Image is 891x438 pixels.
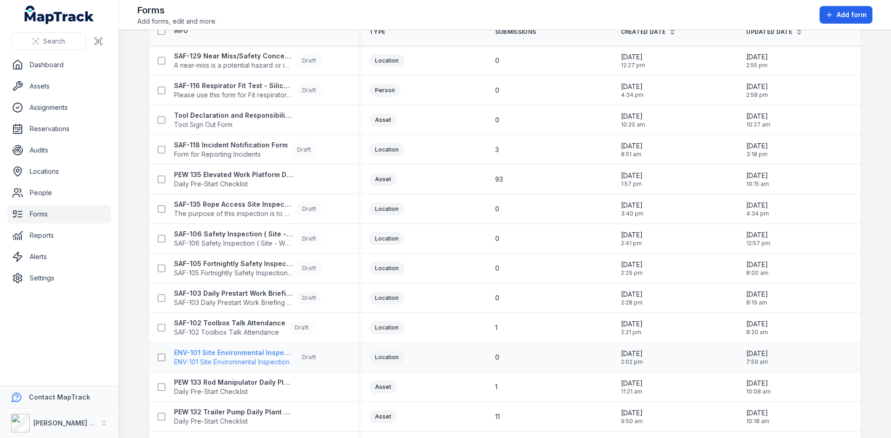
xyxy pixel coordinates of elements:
[746,319,768,329] span: [DATE]
[174,200,322,218] a: SAF-135 Rope Access Site InspectionThe purpose of this inspection is to ensure the Rope Access be...
[621,290,643,299] span: [DATE]
[174,268,293,278] span: SAF-105 Fortnightly Safety Inspection (Yard)
[7,205,111,223] a: Forms
[746,210,769,217] span: 4:34 pm
[174,81,293,90] strong: SAF-116 Respirator Fit Test - Silica and Asbestos Awareness
[746,329,768,336] span: 8:20 am
[621,358,643,366] span: 2:02 pm
[746,358,768,366] span: 7:59 am
[369,143,404,156] div: Location
[7,98,111,117] a: Assignments
[746,201,769,217] time: 9/10/2025, 4:34:39 PM
[621,319,643,329] span: [DATE]
[7,120,111,138] a: Reservations
[495,293,499,303] span: 0
[621,201,644,210] span: [DATE]
[495,86,499,95] span: 0
[746,349,768,366] time: 9/11/2025, 7:59:56 AM
[369,410,397,423] div: Asset
[621,52,645,62] span: [DATE]
[174,387,293,396] span: Daily Pre-Start Checklist
[621,91,644,99] span: 4:34 pm
[174,407,293,417] strong: PEW 132 Trailer Pump Daily Plant Pre-Start
[746,290,768,306] time: 9/9/2025, 8:19:15 AM
[137,17,217,26] span: Add forms, edit and more.
[369,292,404,305] div: Location
[369,381,397,394] div: Asset
[621,379,643,395] time: 5/21/2025, 11:21:47 AM
[174,318,314,337] a: SAF-102 Toolbox Talk AttendanceSAF-102 Toolbox Talk AttendanceDraft
[746,52,768,62] span: [DATE]
[137,4,217,17] h2: Forms
[495,145,499,154] span: 3
[621,319,643,336] time: 6/2/2025, 2:21:17 PM
[174,348,322,367] a: ENV-101 Site Environmental InspectionENV-101 Site Environmental InspectionDraft
[495,115,499,125] span: 0
[746,52,768,69] time: 9/10/2025, 2:55:59 PM
[621,112,645,121] span: [DATE]
[174,150,288,159] span: Form for Reporting Incidents
[621,408,643,418] span: [DATE]
[746,418,769,425] span: 10:18 am
[174,229,293,239] strong: SAF-106 Safety Inspection ( Site - Weekly )
[7,77,111,95] a: Assets
[746,408,769,418] span: [DATE]
[174,348,293,357] strong: ENV-101 Site Environmental Inspection
[495,175,503,184] span: 93
[621,379,643,388] span: [DATE]
[621,240,643,247] span: 2:41 pm
[174,318,285,328] strong: SAF-102 Toolbox Talk Attendance
[297,351,322,364] div: Draft
[174,229,322,248] a: SAF-106 Safety Inspection ( Site - Weekly )SAF-106 Safety Inspection ( Site - Weekly )Draft
[369,28,385,36] span: Type
[621,112,645,128] time: 9/5/2025, 10:20:42 AM
[7,162,111,181] a: Locations
[746,408,769,425] time: 8/21/2025, 10:18:00 AM
[29,393,90,401] strong: Contact MapTrack
[621,121,645,128] span: 10:20 am
[746,141,768,158] time: 9/10/2025, 3:18:10 PM
[621,82,644,99] time: 9/9/2025, 4:34:16 PM
[746,269,768,277] span: 8:00 am
[369,114,397,127] div: Asset
[174,289,293,298] strong: SAF-103 Daily Prestart Work Briefing Attendance Register
[369,173,397,186] div: Asset
[621,260,643,277] time: 6/2/2025, 2:29:59 PM
[820,6,872,24] button: Add form
[621,28,666,36] span: Created Date
[746,112,770,128] time: 9/5/2025, 10:27:25 AM
[369,232,404,245] div: Location
[174,417,293,426] span: Daily Pre-Start Checklist
[174,289,322,307] a: SAF-103 Daily Prestart Work Briefing Attendance RegisterSAF-103 Daily Prestart Work Briefing Atte...
[746,260,768,269] span: [DATE]
[174,259,293,268] strong: SAF-105 Fortnightly Safety Inspection (Yard)
[621,82,644,91] span: [DATE]
[174,61,293,70] span: A near-miss is a potential hazard or incident in which no property was damaged and no personal in...
[746,349,768,358] span: [DATE]
[621,269,643,277] span: 2:29 pm
[621,418,643,425] span: 9:50 am
[297,232,322,245] div: Draft
[746,240,770,247] span: 12:57 pm
[297,203,322,216] div: Draft
[33,419,110,427] strong: [PERSON_NAME] Group
[174,298,293,307] span: SAF-103 Daily Prestart Work Briefing Attendance Register
[174,140,288,150] strong: SAF-118 Incident Notification Form
[174,328,285,337] span: SAF-102 Toolbox Talk Attendance
[621,299,643,306] span: 2:28 pm
[174,51,322,70] a: SAF-129 Near Miss/Safety Concern/Environmental Concern FormA near-miss is a potential hazard or i...
[621,290,643,306] time: 6/2/2025, 2:28:30 PM
[174,179,293,189] span: Daily Pre-Start Checklist
[746,112,770,121] span: [DATE]
[746,28,802,36] a: Updated Date
[174,120,293,129] span: Tool Sign Out Form
[746,171,769,188] time: 8/21/2025, 10:15:18 AM
[621,388,643,395] span: 11:21 am
[746,180,769,188] span: 10:15 am
[495,56,499,65] span: 0
[174,81,322,100] a: SAF-116 Respirator Fit Test - Silica and Asbestos AwarenessPlease use this form for Fit respirato...
[7,56,111,74] a: Dashboard
[174,170,293,179] strong: PEW 135 Elevated Work Platform Daily Pre-Start Checklist
[369,321,404,334] div: Location
[174,200,293,209] strong: SAF-135 Rope Access Site Inspection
